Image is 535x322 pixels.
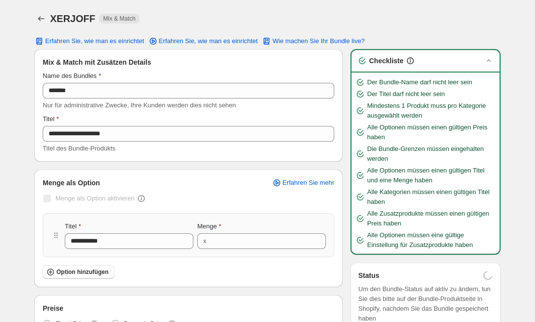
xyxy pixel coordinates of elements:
[266,176,341,190] a: Erfahren Sie mehr
[256,34,371,48] button: Wie machen Sie Ihr Bundle live?
[56,268,108,276] span: Option hinzufügen
[34,12,48,25] button: Back
[203,236,207,246] div: x
[65,222,81,231] label: Titel
[50,13,95,25] h1: XERJOFF
[43,265,114,279] button: Option hinzufügen
[55,195,134,202] span: Menge als Option aktivieren
[43,71,101,81] label: Name des Bundles
[197,222,221,231] label: Menge
[43,57,151,67] span: Mix & Match mit Zusätzen Details
[367,230,496,250] span: Alle Optionen müssen eine gültige Einstellung für Zusatzprodukte haben
[43,101,236,109] span: Nur für administrative Zwecke, Ihre Kunden werden dies nicht sehen
[367,77,472,87] span: Der Bundle-Name darf nicht leer sein
[367,209,496,228] span: Alle Zusatzprodukte müssen einen gültigen Preis haben
[367,144,496,164] span: Die Bundle-Grenzen müssen eingehalten werden
[369,56,403,66] h3: Checkliste
[367,89,445,99] span: Der Titel darf nicht leer sein
[103,15,135,23] span: Mix & Match
[283,179,335,187] span: Erfahren Sie mehr
[43,145,115,152] span: Titel des Bundle-Produkts
[367,101,496,121] span: Mindestens 1 Produkt muss pro Kategorie ausgewählt werden
[43,114,59,124] label: Titel
[367,123,496,142] span: Alle Optionen müssen einen gültigen Preis haben
[43,178,100,188] span: Menge als Option
[159,37,258,45] span: Erfahren Sie, wie man es einrichtet
[43,303,63,313] span: Preise
[367,166,496,185] span: Alle Optionen müssen einen gültigen Titel und eine Menge haben
[367,187,496,207] span: Alle Kategorien müssen einen gültigen Titel haben
[272,37,365,45] span: Wie machen Sie Ihr Bundle live?
[142,34,264,48] a: Erfahren Sie, wie man es einrichtet
[358,271,379,280] h3: Status
[45,37,144,45] span: Erfahren Sie, wie man es einrichtet
[28,34,150,48] button: Erfahren Sie, wie man es einrichtet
